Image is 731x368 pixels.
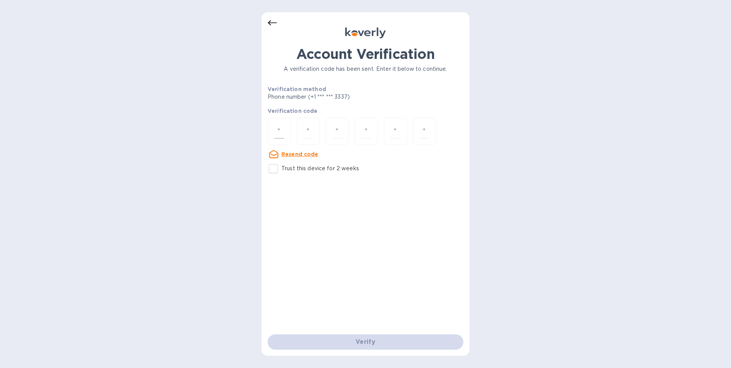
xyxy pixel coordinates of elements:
b: Verification method [268,86,326,92]
p: Verification code [268,107,463,115]
p: A verification code has been sent. Enter it below to continue. [268,65,463,73]
h1: Account Verification [268,46,463,62]
p: Phone number (+1 *** *** 3337) [268,93,408,101]
u: Resend code [281,151,318,157]
p: Trust this device for 2 weeks [281,164,359,173]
